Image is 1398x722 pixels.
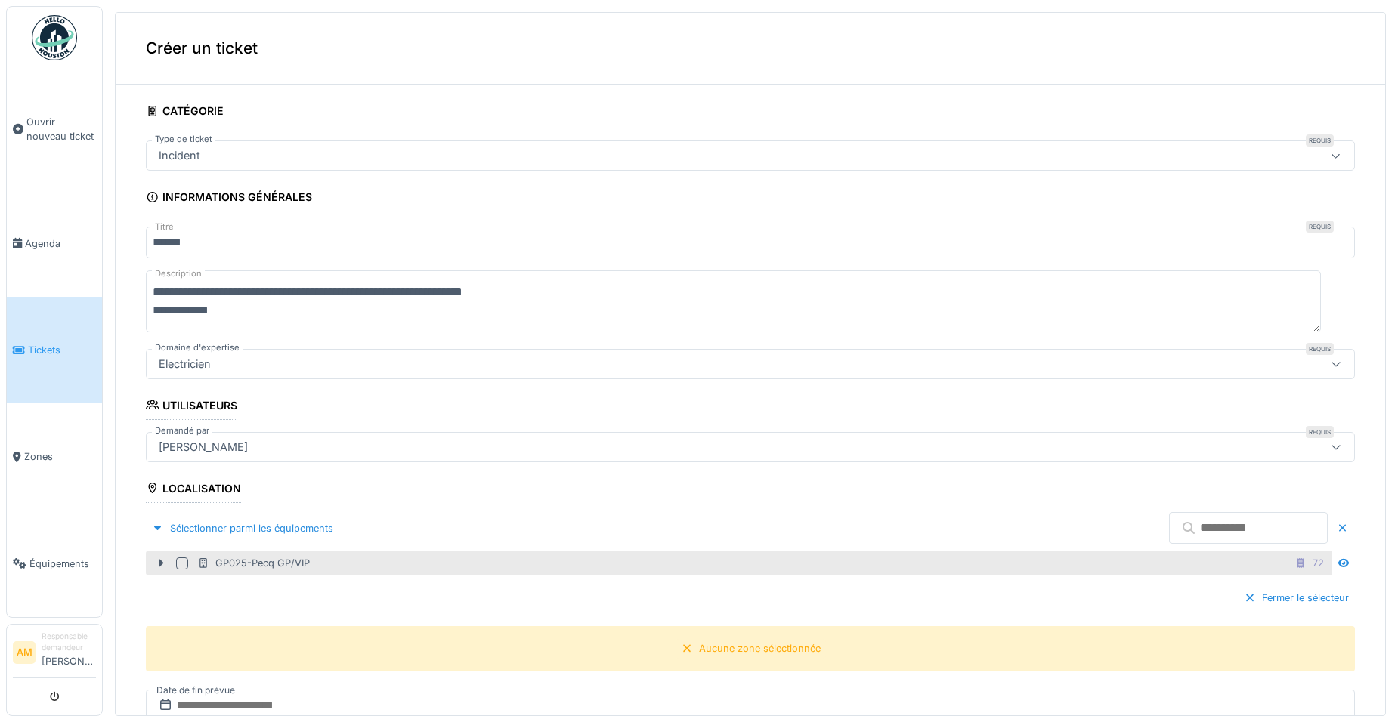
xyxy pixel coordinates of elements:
div: Requis [1306,426,1334,438]
div: Incident [153,147,206,164]
div: Localisation [146,477,241,503]
span: Équipements [29,557,96,571]
a: Équipements [7,511,102,617]
a: Tickets [7,297,102,403]
a: Zones [7,403,102,510]
label: Description [152,264,205,283]
li: [PERSON_NAME] [42,631,96,674]
span: Tickets [28,343,96,357]
div: Fermer le sélecteur [1238,588,1355,608]
div: Catégorie [146,100,224,125]
div: GP025-Pecq GP/VIP [197,556,310,570]
span: Ouvrir nouveau ticket [26,115,96,143]
label: Date de fin prévue [155,682,237,699]
li: AM [13,641,36,664]
div: Aucune zone sélectionnée [699,641,821,656]
img: Badge_color-CXgf-gQk.svg [32,15,77,60]
label: Demandé par [152,424,212,437]
div: [PERSON_NAME] [153,439,254,455]
div: Sélectionner parmi les équipements [146,518,339,538]
div: Electricien [153,356,217,372]
a: Ouvrir nouveau ticket [7,69,102,190]
div: Utilisateurs [146,394,237,420]
div: 72 [1313,556,1324,570]
label: Type de ticket [152,133,215,146]
div: Responsable demandeur [42,631,96,654]
div: Requis [1306,221,1334,233]
span: Zones [24,449,96,464]
div: Requis [1306,134,1334,147]
span: Agenda [25,236,96,251]
label: Domaine d'expertise [152,341,243,354]
a: Agenda [7,190,102,297]
div: Créer un ticket [116,12,1385,85]
div: Requis [1306,343,1334,355]
a: AM Responsable demandeur[PERSON_NAME] [13,631,96,678]
label: Titre [152,221,177,233]
div: Informations générales [146,186,312,211]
